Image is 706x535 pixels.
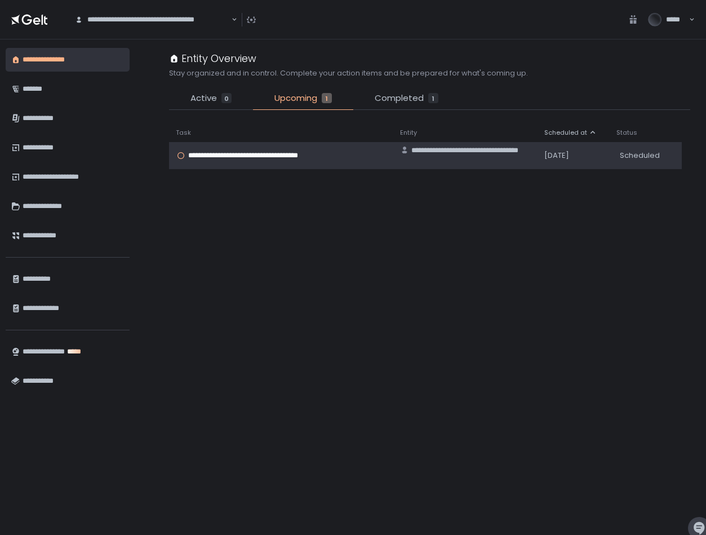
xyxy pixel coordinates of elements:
[176,129,191,137] span: Task
[544,151,569,161] span: [DATE]
[169,51,256,66] div: Entity Overview
[400,129,417,137] span: Entity
[544,129,587,137] span: Scheduled at
[274,92,317,105] span: Upcoming
[230,14,230,25] input: Search for option
[190,92,217,105] span: Active
[616,129,637,137] span: Status
[221,93,232,103] div: 0
[169,68,528,78] h2: Stay organized and in control. Complete your action items and be prepared for what's coming up.
[428,93,438,103] div: 1
[620,151,660,161] span: Scheduled
[68,8,237,32] div: Search for option
[375,92,424,105] span: Completed
[322,93,332,103] div: 1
